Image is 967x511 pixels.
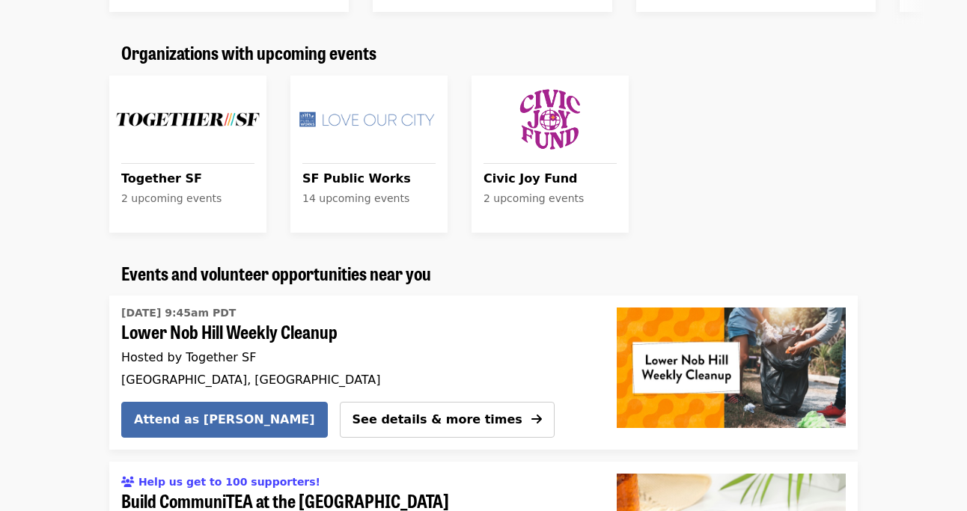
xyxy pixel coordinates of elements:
[483,170,617,188] span: Civic Joy Fund
[472,76,629,233] a: See upcoming events for Civic Joy Fund
[121,302,581,390] a: See details for "Lower Nob Hill Weekly Cleanup"
[121,260,431,286] span: Events and volunteer opportunities near you
[483,191,617,206] div: 2 upcoming events
[617,307,846,427] img: Lower Nob Hill Weekly Cleanup organized by Together SF
[121,321,581,343] span: Lower Nob Hill Weekly Cleanup
[340,402,555,438] button: See details & more times
[296,82,442,158] img: SF Public Works
[290,76,448,233] a: See upcoming events for SF Public Works
[121,373,581,387] div: [GEOGRAPHIC_DATA], [GEOGRAPHIC_DATA]
[138,476,320,488] span: Help us get to 100 supporters!
[121,170,254,188] span: Together SF
[121,39,376,65] span: Organizations with upcoming events
[353,412,522,426] span: See details & more times
[605,296,858,450] a: Lower Nob Hill Weekly Cleanup
[121,191,254,206] div: 2 upcoming events
[302,191,436,206] div: 14 upcoming events
[302,170,436,188] span: SF Public Works
[121,476,135,489] i: users icon
[531,412,542,426] i: arrow-right icon
[115,82,260,158] img: Together SF
[121,305,236,321] time: [DATE] 9:45am PDT
[109,76,266,233] a: See upcoming events for Together SF
[109,42,858,64] div: Organizations with upcoming events
[121,350,256,364] span: Hosted by Together SF
[134,411,315,429] span: Attend as [PERSON_NAME]
[478,82,623,158] img: Civic Joy Fund
[121,402,328,438] button: Attend as [PERSON_NAME]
